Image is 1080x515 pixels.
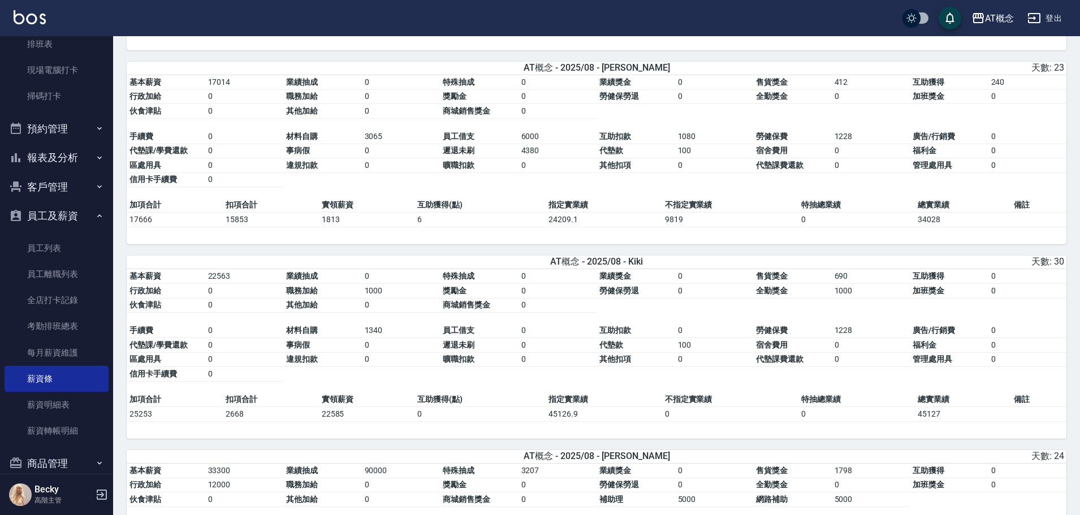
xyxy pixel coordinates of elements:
[5,83,109,109] a: 掃碼打卡
[205,492,284,507] td: 0
[915,213,1011,227] td: 34028
[414,406,545,421] td: 0
[599,161,631,170] span: 其他扣項
[129,132,153,141] span: 手續費
[286,286,318,295] span: 職務加給
[913,146,936,155] span: 福利金
[443,480,466,489] span: 獎勵金
[832,284,910,298] td: 1000
[286,132,318,141] span: 材料自購
[756,77,788,86] span: 售貨獎金
[443,354,474,363] span: 曠職扣款
[756,326,788,335] span: 勞健保費
[5,172,109,202] button: 客戶管理
[205,367,284,382] td: 0
[675,478,754,492] td: 0
[5,235,109,261] a: 員工列表
[362,298,440,313] td: 0
[832,478,910,492] td: 0
[675,158,754,173] td: 0
[205,104,284,119] td: 0
[913,354,952,363] span: 管理處用具
[5,201,109,231] button: 員工及薪資
[319,198,415,213] td: 實領薪資
[443,92,466,101] span: 獎勵金
[550,256,643,268] span: AT概念 - 2025/08 - Kiki
[5,449,109,478] button: 商品管理
[5,261,109,287] a: 員工離職列表
[675,338,754,353] td: 100
[913,271,944,280] span: 互助獲得
[798,406,915,421] td: 0
[414,392,545,407] td: 互助獲得(點)
[443,326,474,335] span: 員工借支
[988,478,1067,492] td: 0
[5,340,109,366] a: 每月薪資維護
[755,451,1064,462] div: 天數: 24
[755,62,1064,74] div: 天數: 23
[756,132,788,141] span: 勞健保費
[205,269,284,284] td: 22563
[675,464,754,478] td: 0
[675,269,754,284] td: 0
[129,106,161,115] span: 伙食津貼
[967,7,1018,30] button: AT概念
[832,338,910,353] td: 0
[362,284,440,298] td: 1000
[205,464,284,478] td: 33300
[127,198,223,213] td: 加項合計
[443,77,474,86] span: 特殊抽成
[519,352,597,367] td: 0
[599,286,639,295] span: 勞健保勞退
[675,492,754,507] td: 5000
[9,483,32,506] img: Person
[519,464,597,478] td: 3207
[1023,8,1066,29] button: 登出
[362,478,440,492] td: 0
[832,352,910,367] td: 0
[599,92,639,101] span: 勞健保勞退
[414,213,545,227] td: 6
[129,340,188,349] span: 代墊課/學費還款
[599,466,631,475] span: 業績獎金
[205,89,284,104] td: 0
[205,338,284,353] td: 0
[205,144,284,158] td: 0
[524,451,670,462] span: AT概念 - 2025/08 - [PERSON_NAME]
[1011,392,1066,407] td: 備註
[34,495,92,505] p: 高階主管
[988,284,1067,298] td: 0
[662,392,799,407] td: 不指定實業績
[913,466,944,475] span: 互助獲得
[546,406,662,421] td: 45126.9
[5,287,109,313] a: 全店打卡記錄
[675,284,754,298] td: 0
[599,132,631,141] span: 互助扣款
[988,158,1067,173] td: 0
[832,323,910,338] td: 1228
[443,340,474,349] span: 遲退未刷
[286,340,310,349] span: 事病假
[129,326,153,335] span: 手續費
[756,146,788,155] span: 宿舍費用
[127,392,223,407] td: 加項合計
[913,132,955,141] span: 廣告/行銷費
[756,161,803,170] span: 代墊課費還款
[362,464,440,478] td: 90000
[832,75,910,90] td: 412
[913,480,944,489] span: 加班獎金
[5,366,109,392] a: 薪資條
[286,161,318,170] span: 違規扣款
[755,256,1064,268] div: 天數: 30
[5,392,109,418] a: 薪資明細表
[915,406,1011,421] td: 45127
[286,495,318,504] span: 其他加給
[519,144,597,158] td: 4380
[286,466,318,475] span: 業績抽成
[443,466,474,475] span: 特殊抽成
[913,77,944,86] span: 互助獲得
[443,106,490,115] span: 商城銷售獎金
[913,286,944,295] span: 加班獎金
[519,129,597,144] td: 6000
[129,354,161,363] span: 區處用具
